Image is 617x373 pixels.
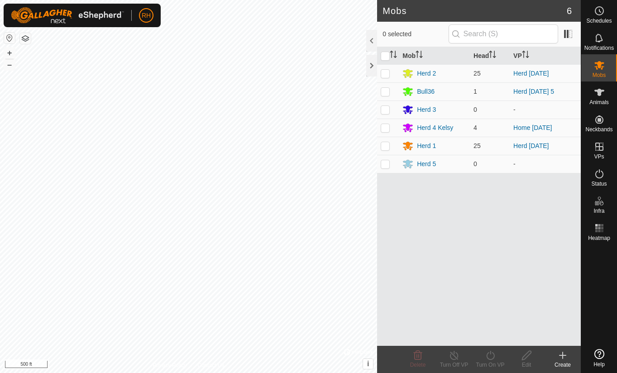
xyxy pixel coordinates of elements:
a: Contact Us [197,361,224,369]
th: VP [510,47,581,65]
h2: Mobs [383,5,567,16]
div: Herd 5 [417,159,436,169]
span: Help [593,362,605,367]
span: Delete [410,362,426,368]
button: Map Layers [20,33,31,44]
div: Herd 3 [417,105,436,115]
a: Home [DATE] [513,124,552,131]
a: Herd [DATE] [513,142,549,149]
a: Privacy Policy [153,361,187,369]
td: - [510,100,581,119]
button: Reset Map [4,33,15,43]
a: Herd [DATE] [513,70,549,77]
span: Heatmap [588,235,610,241]
span: 25 [474,142,481,149]
span: Mobs [593,72,606,78]
a: Help [581,345,617,371]
a: Herd [DATE] 5 [513,88,554,95]
th: Head [470,47,510,65]
div: Edit [508,361,545,369]
span: 0 [474,160,477,167]
button: + [4,48,15,58]
span: RH [142,11,151,20]
span: 1 [474,88,477,95]
img: Gallagher Logo [11,7,124,24]
td: - [510,155,581,173]
span: 0 [474,106,477,113]
div: Bull36 [417,87,435,96]
span: Notifications [584,45,614,51]
input: Search (S) [449,24,558,43]
div: Turn On VP [472,361,508,369]
span: 25 [474,70,481,77]
span: 4 [474,124,477,131]
span: i [367,360,369,368]
span: VPs [594,154,604,159]
span: Infra [593,208,604,214]
div: Herd 2 [417,69,436,78]
span: Neckbands [585,127,612,132]
div: Turn Off VP [436,361,472,369]
button: – [4,59,15,70]
button: i [363,359,373,369]
th: Mob [399,47,470,65]
p-sorticon: Activate to sort [489,52,496,59]
p-sorticon: Activate to sort [416,52,423,59]
span: Schedules [586,18,612,24]
span: Status [591,181,607,186]
span: Animals [589,100,609,105]
span: 0 selected [383,29,448,39]
span: 6 [567,4,572,18]
div: Herd 4 Kelsy [417,123,453,133]
div: Herd 1 [417,141,436,151]
div: Create [545,361,581,369]
p-sorticon: Activate to sort [522,52,529,59]
p-sorticon: Activate to sort [390,52,397,59]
